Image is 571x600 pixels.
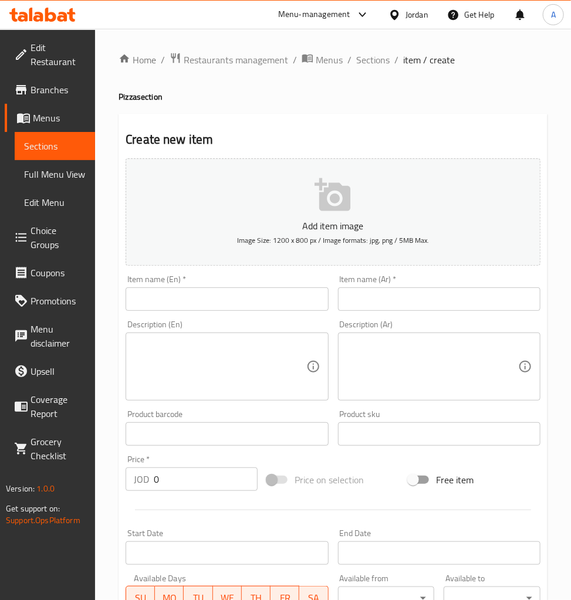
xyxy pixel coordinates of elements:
a: Grocery Checklist [5,428,95,470]
a: Choice Groups [5,216,95,259]
span: Menus [316,53,343,67]
span: Version: [6,481,35,496]
input: Please enter product barcode [126,422,328,446]
span: Get support on: [6,501,60,516]
input: Enter name Ar [338,287,540,311]
a: Sections [356,53,390,67]
a: Edit Restaurant [5,33,95,76]
a: Home [119,53,156,67]
input: Please enter price [154,467,258,491]
p: JOD [134,472,149,486]
span: Upsell [31,364,86,378]
a: Menus [302,52,343,67]
span: Price on selection [295,473,364,487]
span: A [551,8,556,21]
span: Branches [31,83,86,97]
a: Promotions [5,287,95,315]
span: Edit Restaurant [31,40,86,69]
span: Promotions [31,294,86,308]
a: Full Menu View [15,160,95,188]
span: Full Menu View [24,167,86,181]
span: Coupons [31,266,86,280]
a: Support.OpsPlatform [6,513,80,528]
span: Grocery Checklist [31,435,86,463]
span: Menus [33,111,86,125]
span: Sections [24,139,86,153]
span: Image Size: 1200 x 800 px / Image formats: jpg, png / 5MB Max. [237,233,429,247]
li: / [293,53,297,67]
a: Menu disclaimer [5,315,95,357]
a: Restaurants management [170,52,288,67]
li: / [161,53,165,67]
span: Free item [436,473,474,487]
span: Restaurants management [184,53,288,67]
a: Upsell [5,357,95,385]
nav: breadcrumb [119,52,548,67]
div: Jordan [406,8,428,21]
a: Edit Menu [15,188,95,216]
h4: Pizza section [119,91,548,103]
a: Coverage Report [5,385,95,428]
span: item / create [403,53,455,67]
input: Please enter product sku [338,422,540,446]
div: Menu-management [278,8,350,22]
p: Add item image [144,219,522,233]
button: Add item imageImage Size: 1200 x 800 px / Image formats: jpg, png / 5MB Max. [126,158,540,266]
input: Enter name En [126,287,328,311]
li: / [347,53,352,67]
a: Sections [15,132,95,160]
span: Menu disclaimer [31,322,86,350]
span: 1.0.0 [36,481,55,496]
span: Edit Menu [24,195,86,209]
a: Coupons [5,259,95,287]
a: Menus [5,104,95,132]
span: Coverage Report [31,392,86,421]
span: Choice Groups [31,223,86,252]
li: / [394,53,398,67]
h2: Create new item [126,131,540,148]
a: Branches [5,76,95,104]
